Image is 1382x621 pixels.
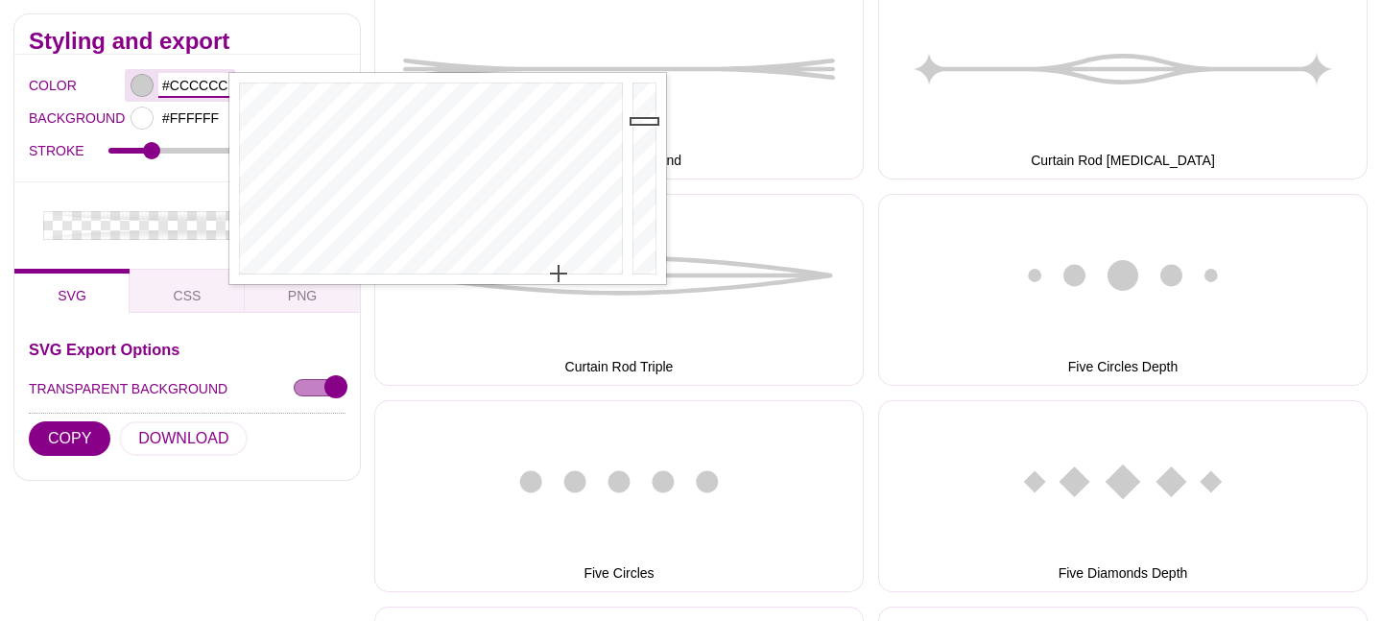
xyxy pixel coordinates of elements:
[119,421,248,456] button: DOWNLOAD
[878,194,1368,386] button: Five Circles Depth
[174,288,202,303] span: CSS
[878,400,1368,592] button: Five Diamonds Depth
[374,194,864,386] button: Curtain Rod Triple
[374,400,864,592] button: Five Circles
[29,376,227,401] label: TRANSPARENT BACKGROUND
[130,269,245,313] button: CSS
[288,288,317,303] span: PNG
[29,106,53,131] label: BACKGROUND
[29,34,345,49] h2: Styling and export
[29,138,108,163] label: STROKE
[29,421,110,456] button: COPY
[29,342,345,357] h3: SVG Export Options
[29,73,53,98] label: COLOR
[245,269,360,313] button: PNG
